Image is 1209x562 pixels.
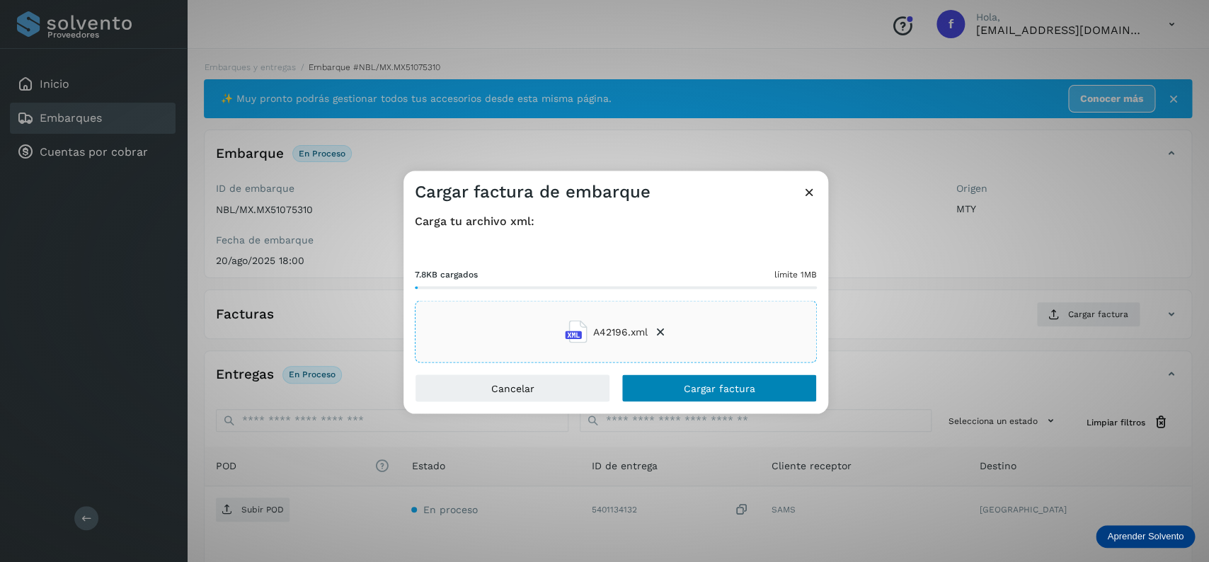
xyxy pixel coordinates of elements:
[415,374,610,403] button: Cancelar
[1107,531,1184,542] p: Aprender Solvento
[774,268,817,281] span: límite 1MB
[415,214,817,228] h4: Carga tu archivo xml:
[415,268,478,281] span: 7.8KB cargados
[415,182,651,202] h3: Cargar factura de embarque
[593,324,648,339] span: A42196.xml
[1096,525,1195,548] div: Aprender Solvento
[621,374,817,403] button: Cargar factura
[491,384,534,394] span: Cancelar
[684,384,755,394] span: Cargar factura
